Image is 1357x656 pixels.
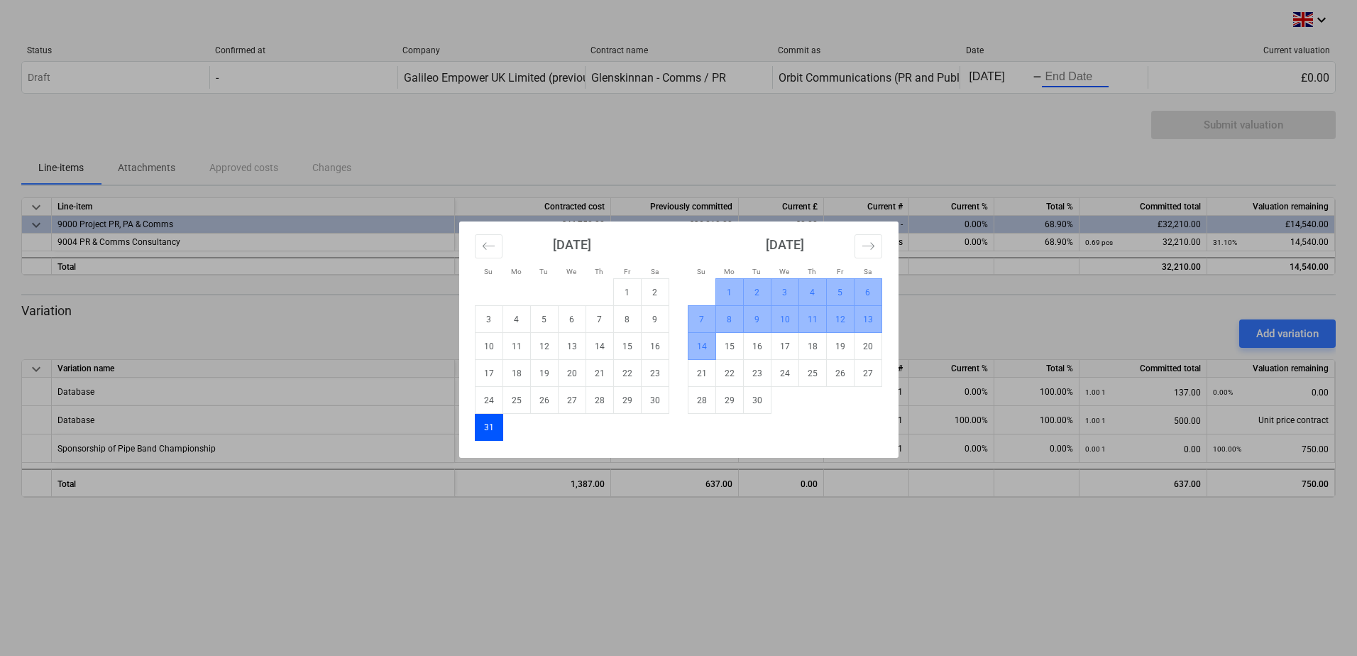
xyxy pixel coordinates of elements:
[771,306,798,333] td: Choose Wednesday, September 10, 2025 as your check-out date. It's available.
[613,333,641,360] td: Choose Friday, August 15, 2025 as your check-out date. It's available.
[808,268,816,275] small: Th
[864,268,872,275] small: Sa
[595,268,603,275] small: Th
[530,360,558,387] td: Choose Tuesday, August 19, 2025 as your check-out date. It's available.
[586,387,613,414] td: Choose Thursday, August 28, 2025 as your check-out date. It's available.
[613,279,641,306] td: Choose Friday, August 1, 2025 as your check-out date. It's available.
[688,387,715,414] td: Choose Sunday, September 28, 2025 as your check-out date. It's available.
[826,333,854,360] td: Choose Friday, September 19, 2025 as your check-out date. It's available.
[854,279,881,306] td: Choose Saturday, September 6, 2025 as your check-out date. It's available.
[798,279,826,306] td: Choose Thursday, September 4, 2025 as your check-out date. It's available.
[771,279,798,306] td: Choose Wednesday, September 3, 2025 as your check-out date. It's available.
[715,360,743,387] td: Choose Monday, September 22, 2025 as your check-out date. It's available.
[613,387,641,414] td: Choose Friday, August 29, 2025 as your check-out date. It's available.
[826,360,854,387] td: Choose Friday, September 26, 2025 as your check-out date. It's available.
[586,306,613,333] td: Choose Thursday, August 7, 2025 as your check-out date. It's available.
[641,333,669,360] td: Choose Saturday, August 16, 2025 as your check-out date. It's available.
[743,279,771,306] td: Choose Tuesday, September 2, 2025 as your check-out date. It's available.
[798,306,826,333] td: Choose Thursday, September 11, 2025 as your check-out date. It's available.
[553,237,591,252] strong: [DATE]
[558,333,586,360] td: Choose Wednesday, August 13, 2025 as your check-out date. It's available.
[624,268,630,275] small: Fr
[641,306,669,333] td: Choose Saturday, August 9, 2025 as your check-out date. It's available.
[566,268,576,275] small: We
[641,279,669,306] td: Choose Saturday, August 2, 2025 as your check-out date. It's available.
[558,387,586,414] td: Choose Wednesday, August 27, 2025 as your check-out date. It's available.
[613,360,641,387] td: Choose Friday, August 22, 2025 as your check-out date. It's available.
[502,360,530,387] td: Choose Monday, August 18, 2025 as your check-out date. It's available.
[475,333,502,360] td: Choose Sunday, August 10, 2025 as your check-out date. It's available.
[530,306,558,333] td: Choose Tuesday, August 5, 2025 as your check-out date. It's available.
[771,333,798,360] td: Choose Wednesday, September 17, 2025 as your check-out date. It's available.
[502,387,530,414] td: Choose Monday, August 25, 2025 as your check-out date. It's available.
[798,333,826,360] td: Choose Thursday, September 18, 2025 as your check-out date. It's available.
[743,333,771,360] td: Choose Tuesday, September 16, 2025 as your check-out date. It's available.
[651,268,659,275] small: Sa
[715,279,743,306] td: Choose Monday, September 1, 2025 as your check-out date. It's available.
[586,333,613,360] td: Choose Thursday, August 14, 2025 as your check-out date. It's available.
[771,360,798,387] td: Choose Wednesday, September 24, 2025 as your check-out date. It's available.
[475,360,502,387] td: Choose Sunday, August 17, 2025 as your check-out date. It's available.
[558,306,586,333] td: Choose Wednesday, August 6, 2025 as your check-out date. It's available.
[743,387,771,414] td: Choose Tuesday, September 30, 2025 as your check-out date. It's available.
[586,360,613,387] td: Choose Thursday, August 21, 2025 as your check-out date. It's available.
[766,237,804,252] strong: [DATE]
[530,333,558,360] td: Choose Tuesday, August 12, 2025 as your check-out date. It's available.
[798,360,826,387] td: Choose Thursday, September 25, 2025 as your check-out date. It's available.
[688,333,715,360] td: Not available. Sunday, September 14, 2025
[459,222,899,458] div: Calendar
[826,279,854,306] td: Choose Friday, September 5, 2025 as your check-out date. It's available.
[854,360,881,387] td: Choose Saturday, September 27, 2025 as your check-out date. It's available.
[502,306,530,333] td: Choose Monday, August 4, 2025 as your check-out date. It's available.
[641,360,669,387] td: Choose Saturday, August 23, 2025 as your check-out date. It's available.
[475,414,502,441] td: Selected. Sunday, August 31, 2025
[743,306,771,333] td: Choose Tuesday, September 9, 2025 as your check-out date. It's available.
[855,234,882,258] button: Move forward to switch to the next month.
[724,268,735,275] small: Mo
[715,306,743,333] td: Choose Monday, September 8, 2025 as your check-out date. It's available.
[715,333,743,360] td: Not available. Monday, September 15, 2025
[688,306,715,333] td: Choose Sunday, September 7, 2025 as your check-out date. It's available.
[475,387,502,414] td: Choose Sunday, August 24, 2025 as your check-out date. It's available.
[530,387,558,414] td: Choose Tuesday, August 26, 2025 as your check-out date. It's available.
[779,268,789,275] small: We
[475,234,502,258] button: Move backward to switch to the previous month.
[502,333,530,360] td: Choose Monday, August 11, 2025 as your check-out date. It's available.
[613,306,641,333] td: Choose Friday, August 8, 2025 as your check-out date. It's available.
[697,268,705,275] small: Su
[837,268,843,275] small: Fr
[715,387,743,414] td: Choose Monday, September 29, 2025 as your check-out date. It's available.
[854,333,881,360] td: Choose Saturday, September 20, 2025 as your check-out date. It's available.
[539,268,548,275] small: Tu
[475,306,502,333] td: Choose Sunday, August 3, 2025 as your check-out date. It's available.
[511,268,522,275] small: Mo
[752,268,761,275] small: Tu
[826,306,854,333] td: Choose Friday, September 12, 2025 as your check-out date. It's available.
[558,360,586,387] td: Choose Wednesday, August 20, 2025 as your check-out date. It's available.
[484,268,493,275] small: Su
[688,360,715,387] td: Choose Sunday, September 21, 2025 as your check-out date. It's available.
[641,387,669,414] td: Choose Saturday, August 30, 2025 as your check-out date. It's available.
[743,360,771,387] td: Choose Tuesday, September 23, 2025 as your check-out date. It's available.
[854,306,881,333] td: Choose Saturday, September 13, 2025 as your check-out date. It's available.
